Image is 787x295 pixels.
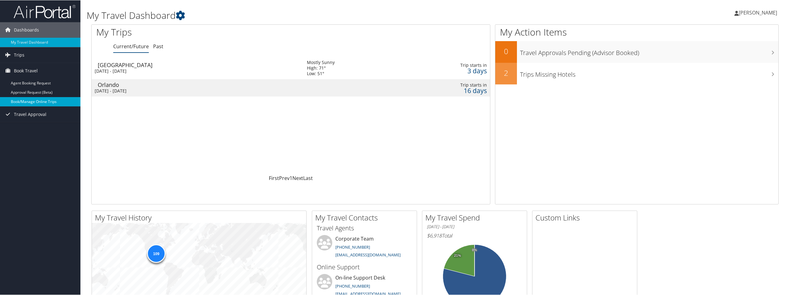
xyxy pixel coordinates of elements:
h2: My Travel Spend [425,212,527,223]
div: 109 [147,244,166,263]
span: $6,918 [427,232,442,239]
div: Trip starts in [415,62,487,68]
div: [DATE] - [DATE] [95,88,298,93]
h3: Online Support [317,263,412,271]
tspan: 21% [454,254,461,257]
div: 3 days [415,68,487,73]
tspan: 0% [472,248,477,252]
a: [PHONE_NUMBER] [335,283,370,289]
h3: Travel Approvals Pending (Advisor Booked) [520,45,778,57]
a: 1 [290,174,292,181]
div: High: 71° [307,65,335,71]
h1: My Trips [96,25,319,38]
h2: Custom Links [535,212,637,223]
div: 16 days [415,88,487,93]
h2: My Travel History [95,212,306,223]
h3: Travel Agents [317,224,412,232]
h2: 2 [495,67,517,78]
h3: Trips Missing Hotels [520,67,778,79]
a: Prev [279,174,290,181]
a: First [269,174,279,181]
a: 2Trips Missing Hotels [495,62,778,84]
a: [PHONE_NUMBER] [335,244,370,250]
h1: My Travel Dashboard [87,9,551,22]
h2: My Travel Contacts [315,212,417,223]
div: [GEOGRAPHIC_DATA] [98,62,301,67]
span: Book Travel [14,63,38,78]
img: airportal-logo.png [14,4,75,19]
span: Dashboards [14,22,39,37]
a: 0Travel Approvals Pending (Advisor Booked) [495,41,778,62]
li: Corporate Team [314,235,415,260]
h6: [DATE] - [DATE] [427,224,522,229]
div: Trip starts in [415,82,487,88]
div: Low: 51° [307,71,335,76]
a: [PERSON_NAME] [734,3,783,22]
h1: My Action Items [495,25,778,38]
a: Current/Future [113,43,149,49]
span: Trips [14,47,24,62]
div: Orlando [98,82,301,87]
h2: 0 [495,46,517,56]
a: [EMAIL_ADDRESS][DOMAIN_NAME] [335,252,401,257]
div: [DATE] - [DATE] [95,68,298,74]
span: Travel Approval [14,106,46,122]
div: Mostly Sunny [307,59,335,65]
a: Next [292,174,303,181]
a: Last [303,174,313,181]
h6: Total [427,232,522,239]
a: Past [153,43,163,49]
span: [PERSON_NAME] [739,9,777,16]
